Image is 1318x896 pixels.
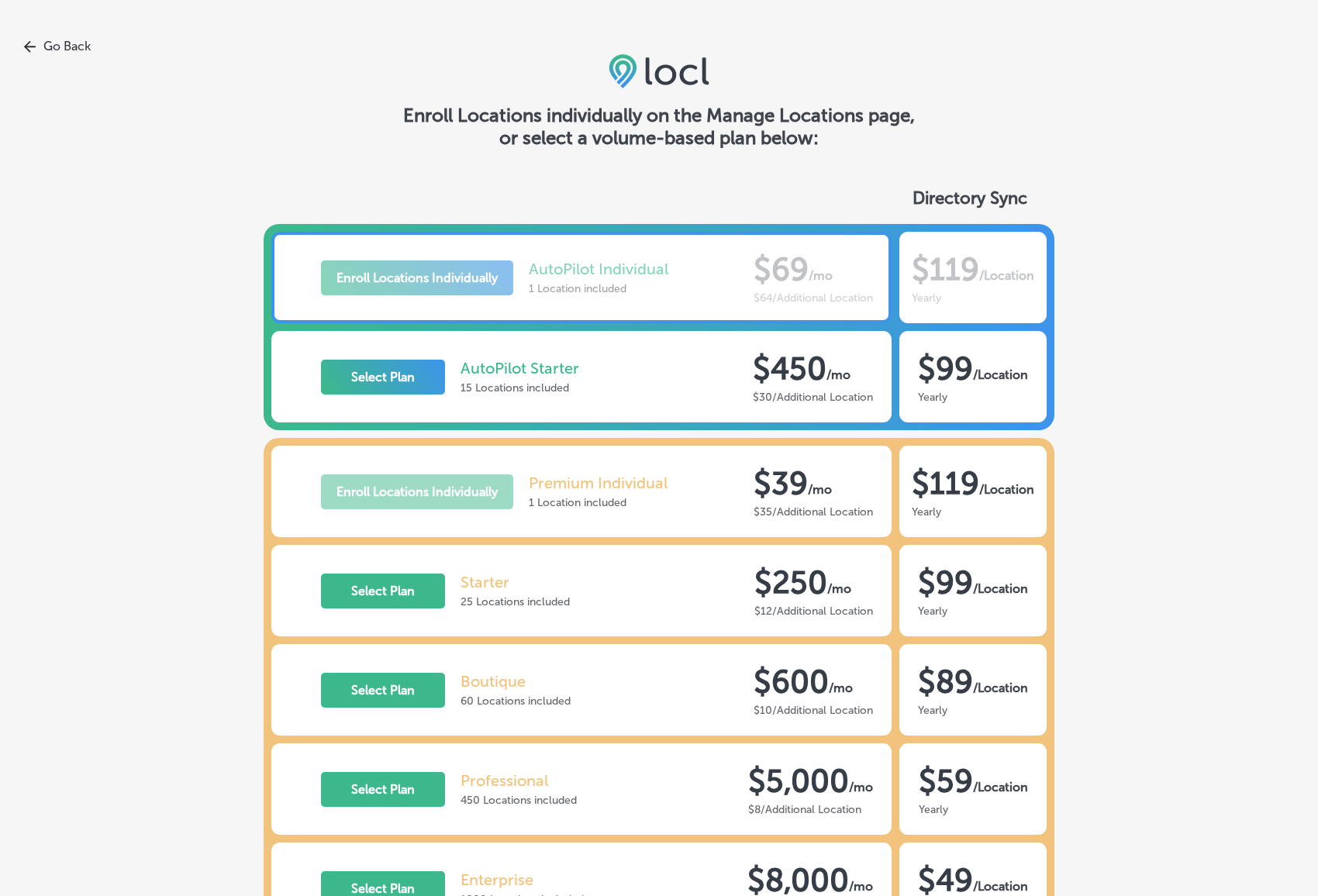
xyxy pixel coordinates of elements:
[827,581,851,596] b: / mo
[826,367,850,382] b: / mo
[461,672,571,691] p: Boutique
[748,762,849,799] p: $5,000
[918,391,1028,404] div: Yearly
[912,505,1034,519] div: Yearly
[979,482,1034,497] b: /Location
[913,188,1047,208] p: Directory Sync
[919,762,973,799] p: $59
[973,581,1028,596] b: /Location
[753,350,826,387] p: $450
[918,605,1028,618] div: Yearly
[461,870,584,889] p: Enterprise
[918,350,973,387] p: $99
[754,663,829,700] p: $600
[321,360,445,395] button: Select Plan
[754,605,873,618] div: $12/Additional Location
[609,53,709,88] img: 6efc1275baa40be7c98c3b36c6bfde44.png
[754,464,808,501] p: $39
[754,505,873,519] div: $35/Additional Location
[753,391,873,404] div: $30/Additional Location
[918,704,1028,717] div: Yearly
[461,573,570,591] p: Starter
[461,595,570,608] p: 25 Locations included
[748,803,873,816] div: $8/Additional Location
[754,563,827,601] p: $250
[461,359,579,377] p: AutoPilot Starter
[973,780,1028,794] b: /Location
[808,482,832,497] b: / mo
[461,381,579,395] p: 15 Locations included
[973,879,1028,894] b: /Location
[912,464,979,501] p: $119
[403,104,915,149] h4: Enroll Locations individually on the Manage Locations page, or select a volume-based plan below:
[754,704,873,717] div: $10/Additional Location
[321,772,445,807] button: Select Plan
[918,663,973,700] p: $89
[919,803,1028,816] div: Yearly
[529,496,668,509] p: 1 Location included
[461,694,571,708] p: 60 Locations included
[321,574,445,608] button: Select Plan
[849,879,873,894] b: / mo
[321,673,445,708] button: Select Plan
[829,681,853,695] b: / mo
[973,681,1028,695] b: /Location
[849,780,873,794] b: / mo
[918,563,973,601] p: $99
[321,474,513,509] button: Enroll Locations Individually
[461,771,577,790] p: Professional
[529,474,668,492] p: Premium Individual
[973,367,1028,382] b: /Location
[461,794,577,807] p: 450 Locations included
